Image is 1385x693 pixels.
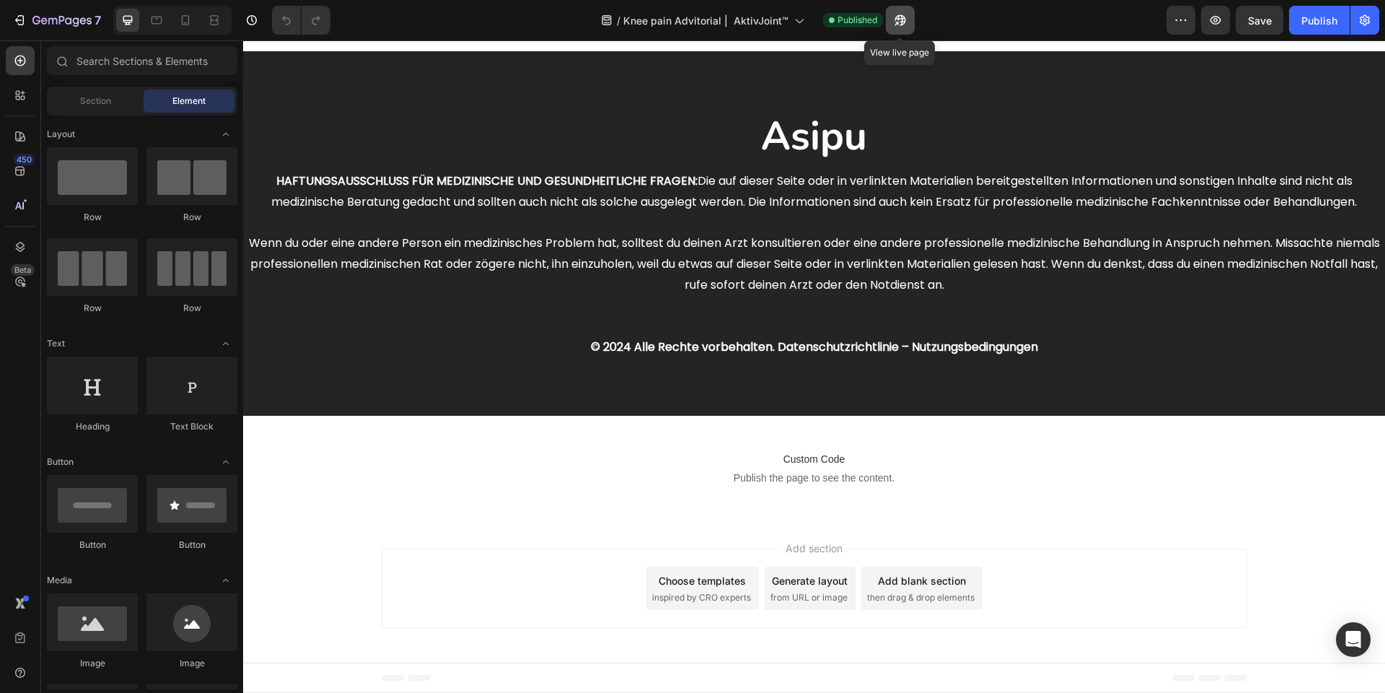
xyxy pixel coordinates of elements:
div: Undo/Redo [272,6,330,35]
div: Row [146,302,237,315]
div: Beta [11,264,35,276]
span: Toggle open [214,450,237,474]
span: Toggle open [214,123,237,146]
span: Element [172,95,206,108]
button: Save [1236,6,1283,35]
input: Search Sections & Elements [47,46,237,75]
div: Choose templates [415,533,503,548]
p: 7 [94,12,101,29]
span: Add section [537,500,605,515]
span: Button [47,456,74,468]
span: Toggle open [214,332,237,355]
span: Published [837,14,877,27]
div: Heading [47,420,138,433]
strong: HAFTUNGSAUSSCHLUSS FÜR MEDIZINISCHE UND GESUNDHEITLICHE FRAGEN: [33,132,454,149]
div: Row [146,211,237,224]
div: Publish [1301,13,1337,28]
span: Knee pain Advitorial | AktivJoint™ [623,13,788,28]
div: Text Block [146,420,237,433]
div: Row [47,302,138,315]
p: Wenn du oder eine andere Person ein medizinisches Problem hat, solltest du deinen Arzt konsultier... [1,193,1140,297]
div: Generate layout [529,533,604,548]
div: Button [47,539,138,552]
button: Publish [1289,6,1350,35]
span: Section [80,95,111,108]
p: Die auf dieser Seite oder in verlinkten Materialien bereitgestellten Informationen und sonstigen ... [1,131,1140,193]
div: Open Intercom Messenger [1336,622,1371,657]
div: Row [47,211,138,224]
div: Button [146,539,237,552]
strong: © 2024 Alle Rechte vorbehalten. Datenschutzrichtlinie – Nutzungsbedingungen [348,298,795,315]
div: Add blank section [635,533,723,548]
span: Text [47,337,65,350]
strong: Asipu [518,69,624,123]
span: from URL or image [527,551,604,564]
span: / [617,13,620,28]
span: Toggle open [214,569,237,592]
div: Image [47,657,138,670]
span: inspired by CRO experts [409,551,508,564]
span: then drag & drop elements [624,551,731,564]
span: Media [47,574,72,587]
div: 450 [14,154,35,165]
button: 7 [6,6,107,35]
span: Layout [47,128,75,141]
iframe: Design area [243,40,1385,693]
div: Image [146,657,237,670]
span: Save [1248,14,1272,27]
